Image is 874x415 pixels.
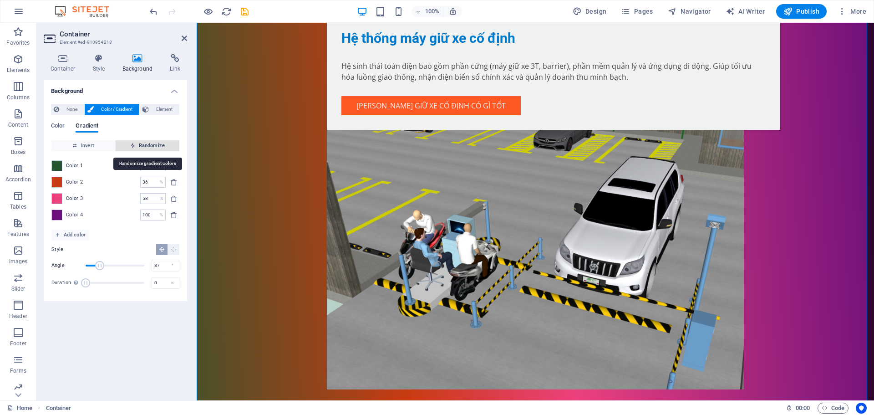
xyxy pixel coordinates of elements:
h6: Session time [786,403,810,414]
p: Features [7,231,29,238]
p: % [160,178,163,187]
span: Color 4 [66,211,83,219]
span: Color 2 [66,179,83,186]
p: Accordion [5,176,31,183]
button: Add color [51,230,89,241]
h3: Element #ed-910954218 [60,38,169,46]
span: Color / Gradient [97,104,137,115]
p: Header [9,313,27,320]
button: Radial gradient [168,244,179,255]
div: Duration [51,276,179,290]
button: reload [221,6,232,17]
button: save [239,6,250,17]
span: More [838,7,866,16]
button: delete [168,193,179,204]
button: Element [140,104,179,115]
i: Linear gradient [159,246,165,252]
button: 100% [412,6,444,17]
button: Design [569,4,610,19]
div: Color offset [140,210,166,220]
h6: 100% [425,6,440,17]
span: Color 1 [66,162,83,169]
button: More [834,4,870,19]
span: Navigator [668,7,711,16]
div: Angle [51,259,179,272]
button: Randomize [116,140,179,151]
h4: Container [44,54,86,73]
span: Gradient [76,120,98,133]
span: Element [152,104,177,115]
h4: Background [116,54,163,73]
button: Invert [51,140,116,151]
button: delete [168,160,179,171]
span: Code [822,403,844,414]
button: Linear gradient [156,244,168,255]
button: Navigator [664,4,715,19]
div: Design (Ctrl+Alt+Y) [569,4,610,19]
h2: Container [60,30,187,38]
button: Code [818,403,849,414]
i: Save (Ctrl+S) [239,6,250,17]
span: Invert [55,140,112,151]
span: Add color [55,230,86,241]
p: Footer [10,340,26,347]
h4: Style [86,54,116,73]
button: delete [168,177,179,188]
p: Tables [10,203,26,210]
span: Delete color [168,210,179,220]
button: undo [148,6,159,17]
h4: Background [44,80,187,97]
span: Color [51,120,65,133]
button: Color / Gradient [85,104,139,115]
p: Elements [7,67,30,74]
label: Duration [51,280,86,285]
span: Pages [621,7,653,16]
i: Undo: Change background color (Ctrl+Z) [148,6,159,17]
span: Style [51,246,64,253]
div: Color offset [140,177,166,188]
span: 00 00 [796,403,810,414]
div: ° [166,260,179,271]
p: Boxes [11,149,26,156]
div: Change color [51,210,62,220]
p: % [160,161,163,170]
nav: breadcrumb [46,403,71,414]
a: Home [7,403,32,414]
div: s [166,277,179,288]
span: : [802,405,803,411]
div: Color offset [140,160,166,171]
span: Publish [783,7,819,16]
button: AI Writer [722,4,769,19]
label: Angle [51,263,86,268]
p: Images [9,258,28,265]
span: Color 3 [66,195,83,202]
span: Randomize [119,140,176,151]
i: Radial gradient [171,246,177,252]
p: % [160,194,163,203]
p: Slider [11,285,25,292]
div: Color offset [140,193,166,204]
p: Content [8,121,28,128]
span: None [62,104,81,115]
button: Pages [617,4,656,19]
button: Publish [776,4,827,19]
p: Favorites [6,39,30,46]
span: Delete color [168,193,179,204]
p: Forms [10,367,26,374]
p: % [160,210,163,220]
span: Design [573,7,607,16]
button: None [51,104,84,115]
p: Columns [7,94,30,101]
h4: Link [163,54,187,73]
div: Change color [51,193,62,204]
img: Editor Logo [52,6,121,17]
span: Click to select. Double-click to edit [46,403,71,414]
button: delete [168,210,179,220]
div: Change color [51,160,62,171]
button: Usercentrics [856,403,867,414]
span: AI Writer [726,7,765,16]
